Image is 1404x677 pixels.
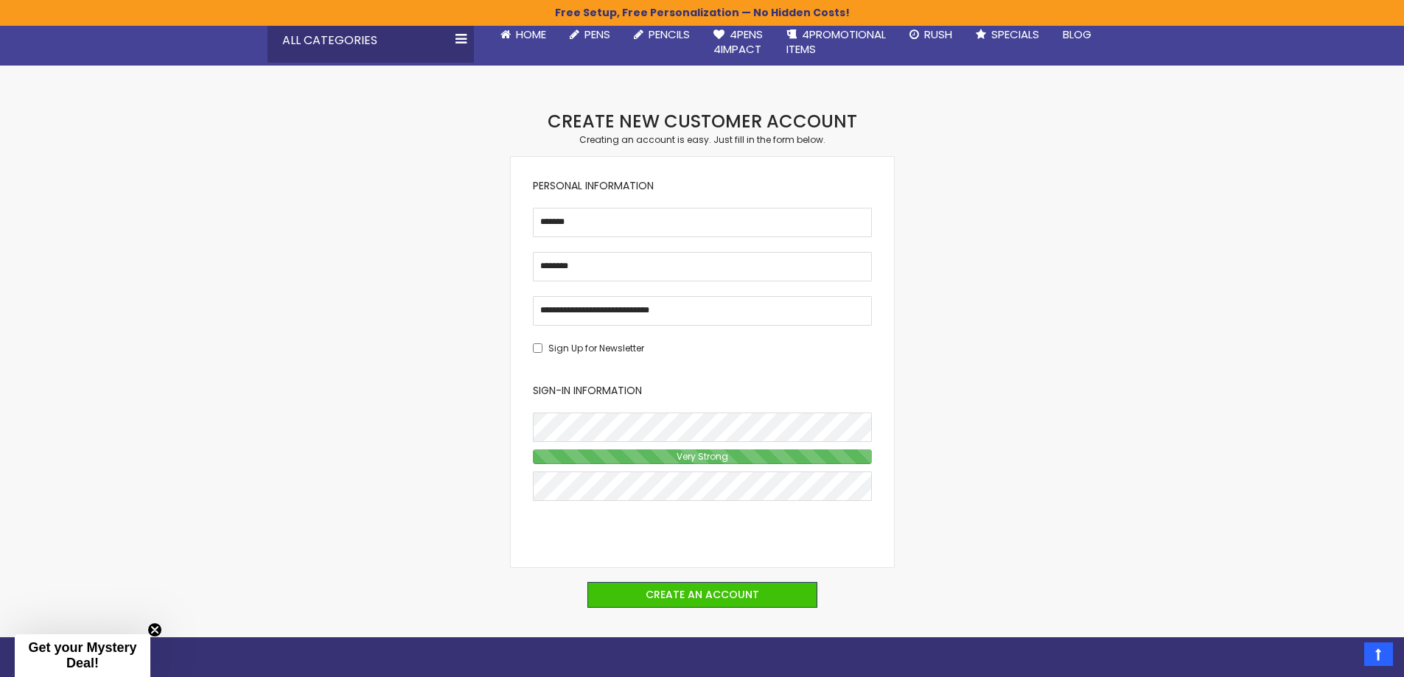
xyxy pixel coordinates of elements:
a: Pens [558,18,622,51]
span: Personal Information [533,178,654,193]
span: Sign Up for Newsletter [548,342,644,354]
div: Creating an account is easy. Just fill in the form below. [511,134,894,146]
strong: Create New Customer Account [548,109,857,133]
div: All Categories [268,18,474,63]
span: Create an Account [646,587,759,602]
span: 4Pens 4impact [713,27,763,57]
span: Blog [1063,27,1092,42]
span: Get your Mystery Deal! [28,640,136,670]
a: 4PROMOTIONALITEMS [775,18,898,66]
div: Password Strength: [533,449,872,464]
div: Get your Mystery Deal!Close teaser [15,634,150,677]
span: Specials [991,27,1039,42]
a: Specials [964,18,1051,51]
button: Create an Account [587,582,817,608]
span: Pens [584,27,610,42]
span: 4PROMOTIONAL ITEMS [786,27,886,57]
a: 4Pens4impact [702,18,775,66]
span: Home [516,27,546,42]
a: Home [489,18,558,51]
a: Pencils [622,18,702,51]
span: Very Strong [673,450,732,463]
a: Top [1364,642,1393,666]
span: Pencils [649,27,690,42]
span: Sign-in Information [533,383,642,398]
a: Blog [1051,18,1103,51]
a: Rush [898,18,964,51]
span: Rush [924,27,952,42]
button: Close teaser [147,622,162,637]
